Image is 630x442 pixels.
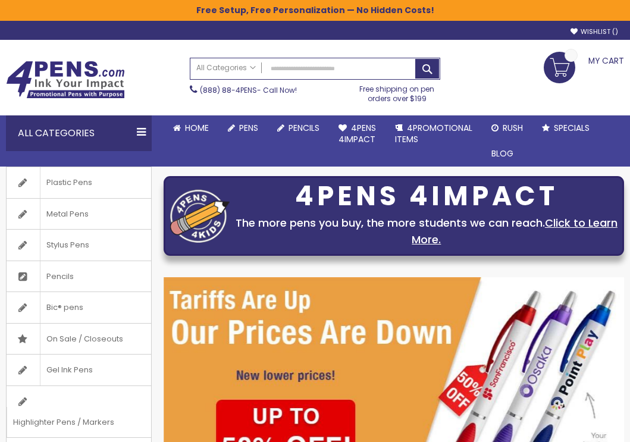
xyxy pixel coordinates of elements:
[236,215,618,248] div: The more pens you buy, the more students we can reach.
[7,261,151,292] a: Pencils
[40,167,98,198] span: Plastic Pens
[503,122,523,134] span: Rush
[7,230,151,261] a: Stylus Pens
[338,122,376,145] span: 4Pens 4impact
[7,386,151,437] a: Highlighter Pens / Markers
[7,167,151,198] a: Plastic Pens
[395,122,472,145] span: 4PROMOTIONAL ITEMS
[190,58,262,78] a: All Categories
[40,355,99,385] span: Gel Ink Pens
[200,85,297,95] span: - Call Now!
[236,184,618,209] div: 4PENS 4IMPACT
[289,122,319,134] span: Pencils
[164,115,218,141] a: Home
[354,80,440,104] div: Free shipping on pen orders over $199
[200,85,257,95] a: (888) 88-4PENS
[554,122,590,134] span: Specials
[40,199,95,230] span: Metal Pens
[40,292,89,323] span: Bic® pens
[482,141,523,167] a: Blog
[185,122,209,134] span: Home
[239,122,258,134] span: Pens
[7,407,120,438] span: Highlighter Pens / Markers
[170,189,230,243] img: four_pen_logo.png
[571,27,618,36] a: Wishlist
[196,63,256,73] span: All Categories
[40,324,129,355] span: On Sale / Closeouts
[7,199,151,230] a: Metal Pens
[491,148,513,159] span: Blog
[268,115,329,141] a: Pencils
[40,230,95,261] span: Stylus Pens
[532,115,599,141] a: Specials
[6,61,125,99] img: 4Pens Custom Pens and Promotional Products
[7,355,151,385] a: Gel Ink Pens
[6,115,152,151] div: All Categories
[7,324,151,355] a: On Sale / Closeouts
[329,115,385,152] a: 4Pens4impact
[482,115,532,141] a: Rush
[7,292,151,323] a: Bic® pens
[218,115,268,141] a: Pens
[385,115,482,152] a: 4PROMOTIONALITEMS
[40,261,80,292] span: Pencils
